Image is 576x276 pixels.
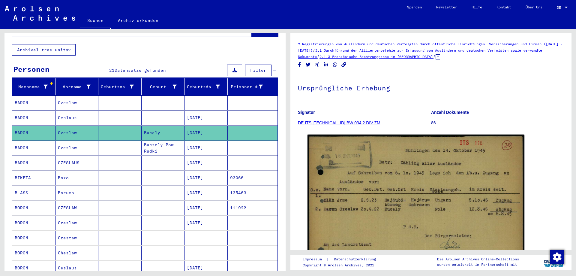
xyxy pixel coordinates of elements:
[228,186,278,200] mat-cell: 135463
[55,156,99,170] mat-cell: CZESLAUS
[245,65,271,76] button: Filter
[184,111,228,125] mat-cell: [DATE]
[298,120,380,125] a: DE ITS [TECHNICAL_ID] BW 034 2 DIV ZM
[323,61,329,68] button: Share on LinkedIn
[230,82,271,92] div: Prisoner #
[298,42,562,53] a: 2 Registrierungen von Ausländern und deutschen Verfolgten durch öffentliche Einrichtungen, Versic...
[313,47,315,53] span: /
[12,126,55,140] mat-cell: BARON
[55,126,99,140] mat-cell: Czeslaw
[55,201,99,215] mat-cell: CZESLAW
[55,186,99,200] mat-cell: Boruch
[12,201,55,215] mat-cell: BORON
[184,141,228,155] mat-cell: [DATE]
[303,262,383,268] p: Copyright © Arolsen Archives, 2021
[5,6,75,21] img: Arolsen_neg.svg
[187,84,220,90] div: Geburtsdatum
[298,110,315,115] b: Signatur
[12,186,55,200] mat-cell: BLASS
[12,171,55,185] mat-cell: BIKETA
[55,141,99,155] mat-cell: Czeslaw
[55,246,99,260] mat-cell: Cheslaw
[341,61,347,68] button: Copy link
[543,254,565,269] img: yv_logo.png
[12,111,55,125] mat-cell: BARON
[80,13,111,29] a: Suchen
[230,84,263,90] div: Prisoner #
[98,78,142,95] mat-header-cell: Geburtsname
[12,141,55,155] mat-cell: BARON
[12,78,55,95] mat-header-cell: Nachname
[433,54,436,59] span: /
[319,54,433,59] a: 2.1.3 Französische Besatzungszone in [GEOGRAPHIC_DATA]
[55,111,99,125] mat-cell: Ceslaus
[55,216,99,230] mat-cell: Czeslaw
[437,256,519,262] p: Die Arolsen Archives Online-Collections
[184,171,228,185] mat-cell: [DATE]
[12,231,55,245] mat-cell: BORON
[144,82,184,92] div: Geburt‏
[228,78,278,95] mat-header-cell: Prisoner #
[228,171,278,185] mat-cell: 93066
[12,261,55,275] mat-cell: BORON
[184,216,228,230] mat-cell: [DATE]
[13,64,49,74] div: Personen
[55,78,99,95] mat-header-cell: Vorname
[55,261,99,275] mat-cell: Ceslaus
[101,82,141,92] div: Geburtsname
[437,262,519,267] p: wurden entwickelt in Partnerschaft mit
[303,256,326,262] a: Impressum
[184,126,228,140] mat-cell: [DATE]
[184,186,228,200] mat-cell: [DATE]
[58,84,91,90] div: Vorname
[12,216,55,230] mat-cell: BORON
[184,78,228,95] mat-header-cell: Geburtsdatum
[228,201,278,215] mat-cell: 111922
[12,246,55,260] mat-cell: BORON
[55,231,99,245] mat-cell: Czestaw
[187,82,227,92] div: Geburtsdatum
[15,82,55,92] div: Nachname
[184,156,228,170] mat-cell: [DATE]
[298,74,564,101] h1: Ursprüngliche Erhebung
[550,250,564,264] img: Zustimmung ändern
[557,5,563,10] span: DE
[305,61,311,68] button: Share on Twitter
[298,48,542,59] a: 2.1 Durchführung der Alliiertenbefehle zur Erfassung von Ausländern und deutschen Verfolgten sowi...
[184,261,228,275] mat-cell: [DATE]
[15,84,48,90] div: Nachname
[184,201,228,215] mat-cell: [DATE]
[303,256,383,262] div: |
[58,82,98,92] div: Vorname
[55,96,99,110] mat-cell: Czeslaw
[111,13,166,28] a: Archiv erkunden
[296,61,303,68] button: Share on Facebook
[250,68,266,73] span: Filter
[431,120,564,126] p: 86
[314,61,320,68] button: Share on Xing
[115,68,166,73] span: Datensätze gefunden
[431,110,469,115] b: Anzahl Dokumente
[55,171,99,185] mat-cell: Bozo
[329,256,383,262] a: Datenschutzerklärung
[332,61,338,68] button: Share on WhatsApp
[12,96,55,110] mat-cell: BARON
[12,44,76,56] button: Archival tree units
[12,156,55,170] mat-cell: BARON
[101,84,134,90] div: Geburtsname
[144,84,177,90] div: Geburt‏
[142,141,185,155] mat-cell: Buczely Pow. Rudki
[142,126,185,140] mat-cell: Bucaly
[317,54,319,59] span: /
[142,78,185,95] mat-header-cell: Geburt‏
[109,68,115,73] span: 21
